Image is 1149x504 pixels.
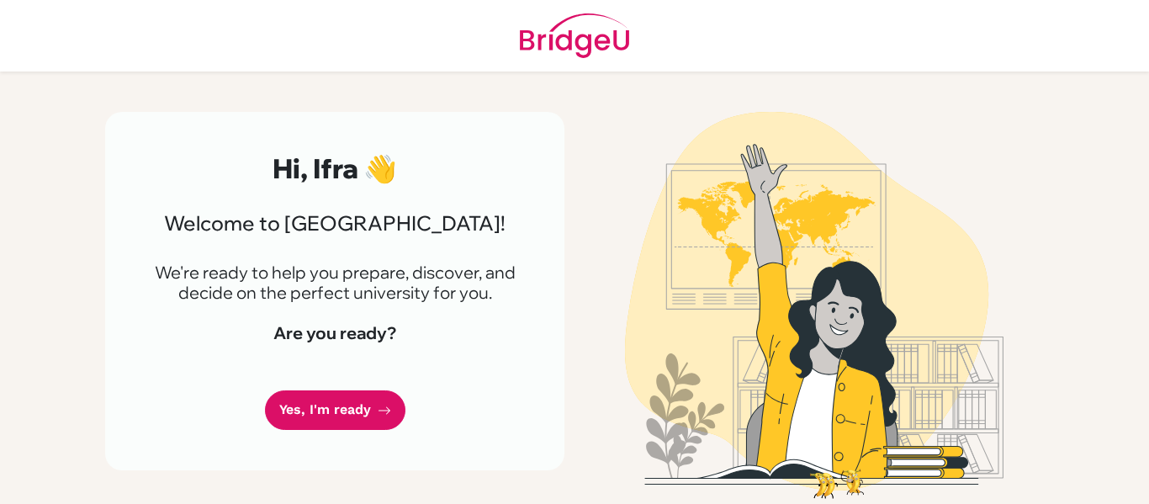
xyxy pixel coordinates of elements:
[146,323,524,343] h4: Are you ready?
[265,390,405,430] a: Yes, I'm ready
[146,263,524,303] p: We're ready to help you prepare, discover, and decide on the perfect university for you.
[146,152,524,184] h2: Hi, Ifra 👋
[146,211,524,236] h3: Welcome to [GEOGRAPHIC_DATA]!
[1043,454,1132,496] iframe: Opens a widget where you can find more information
